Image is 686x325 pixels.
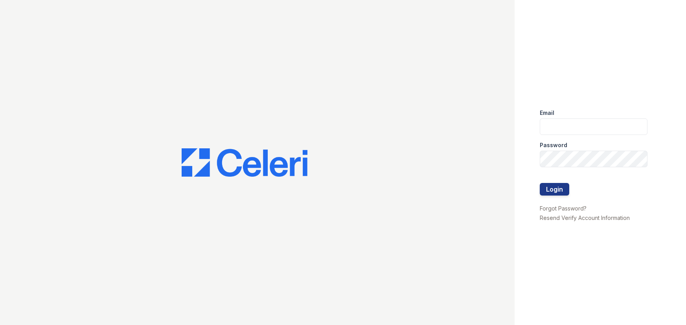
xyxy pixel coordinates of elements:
[540,205,587,212] a: Forgot Password?
[540,109,554,117] label: Email
[540,183,569,196] button: Login
[182,148,307,177] img: CE_Logo_Blue-a8612792a0a2168367f1c8372b55b34899dd931a85d93a1a3d3e32e68fde9ad4.png
[540,214,630,221] a: Resend Verify Account Information
[540,141,567,149] label: Password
